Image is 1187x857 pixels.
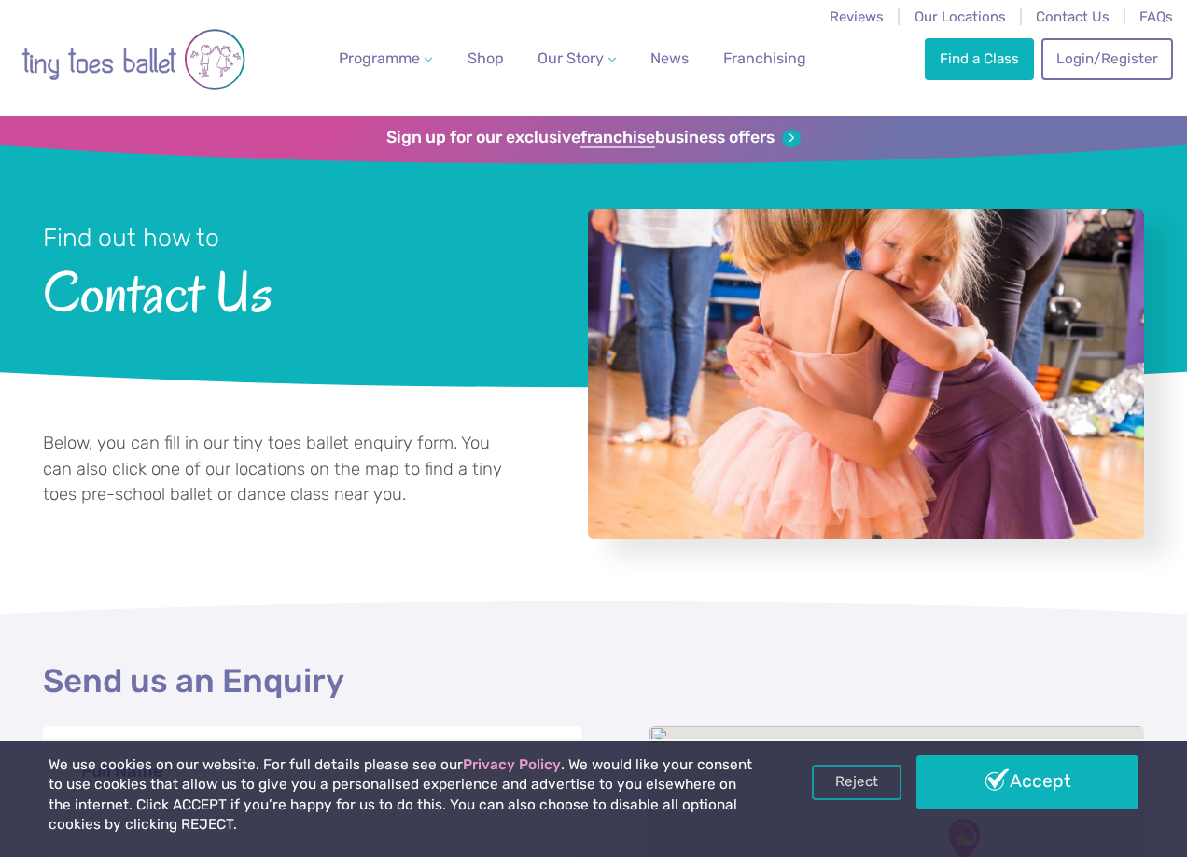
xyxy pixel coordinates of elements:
span: Our Story [538,49,604,67]
a: Our Story [530,40,623,77]
a: Login/Register [1041,38,1172,79]
a: Programme [331,40,440,77]
a: Shop [460,40,511,77]
strong: franchise [580,128,655,148]
a: Our Locations [915,8,1006,25]
a: Sign up for our exclusivefranchisebusiness offers [386,128,800,148]
a: Contact Us [1036,8,1110,25]
p: Below, you can fill in our tiny toes ballet enquiry form. You can also click one of our locations... [43,431,506,508]
p: We use cookies on our website. For full details please see our . We would like your consent to us... [49,755,757,836]
span: News [650,49,689,67]
a: News [642,40,695,77]
span: Programme [339,49,420,67]
a: Find a Class [925,38,1033,79]
small: Find out how to [43,223,219,253]
span: Contact Us [43,255,538,324]
span: Franchising [723,49,806,67]
a: Privacy Policy [463,756,561,773]
a: Reject [812,765,901,800]
a: Franchising [715,40,813,77]
h2: Send us an Enquiry [43,661,1144,702]
a: Reviews [830,8,884,25]
span: Shop [468,49,504,67]
a: Accept [916,755,1138,809]
a: FAQs [1139,8,1173,25]
img: tiny toes ballet [21,12,245,106]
